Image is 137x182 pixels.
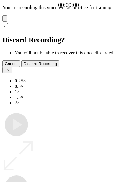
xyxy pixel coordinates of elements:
span: 1 [5,68,7,72]
li: You will not be able to recover this once discarded. [15,50,135,56]
li: 1× [15,89,135,95]
button: 1× [2,67,12,73]
p: You are recording this voiceover as practice for training [2,5,135,10]
h2: Discard Recording? [2,36,135,44]
button: Discard Recording [21,60,60,67]
li: 2× [15,100,135,106]
li: 0.25× [15,78,135,84]
a: 00:00:00 [58,2,79,9]
button: Cancel [2,60,20,67]
li: 0.5× [15,84,135,89]
li: 1.5× [15,95,135,100]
